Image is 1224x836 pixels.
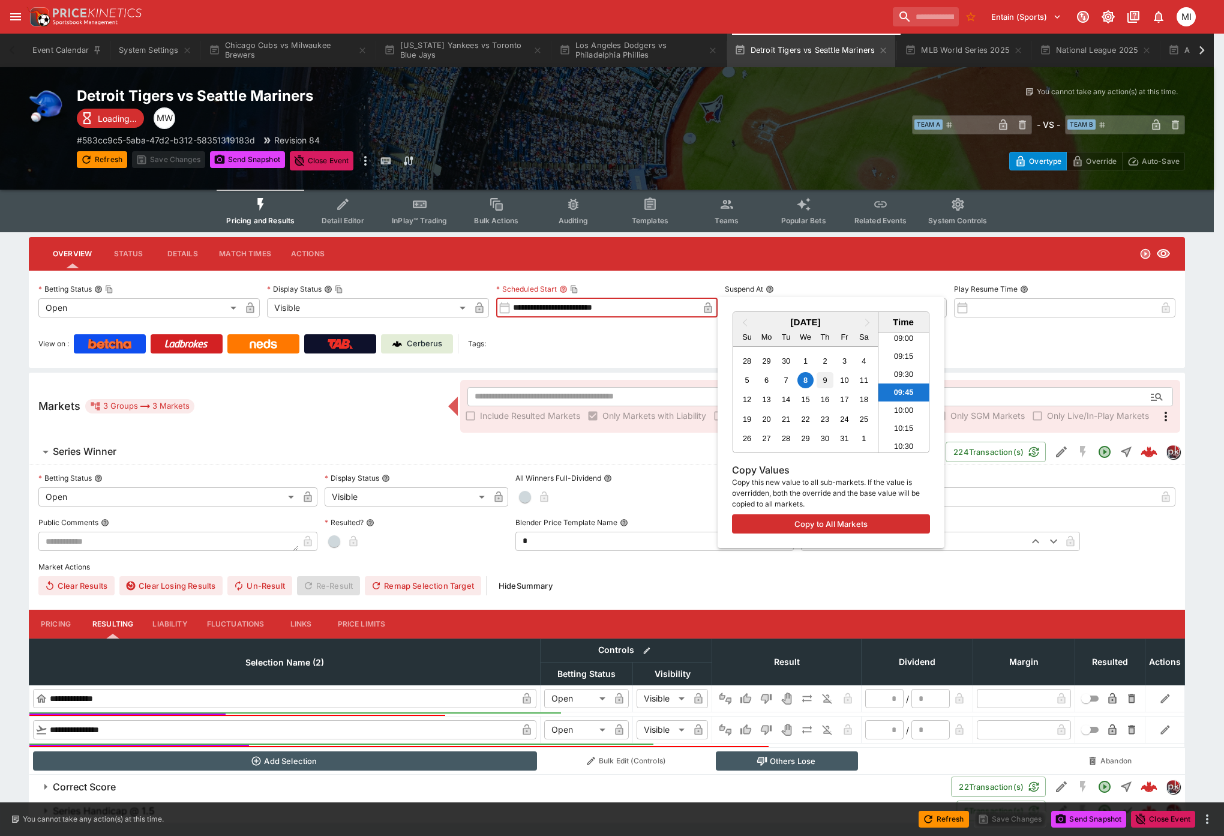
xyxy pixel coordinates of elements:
div: Choose Saturday, October 11th, 2025 [856,372,872,388]
div: Choose Wednesday, October 29th, 2025 [797,430,814,447]
div: Choose Friday, October 10th, 2025 [836,372,853,388]
div: Choose Sunday, October 19th, 2025 [739,411,755,427]
div: Choose Thursday, October 2nd, 2025 [817,353,833,369]
div: Tuesday [778,329,794,345]
div: Choose Saturday, October 25th, 2025 [856,411,872,427]
div: Choose Tuesday, October 21st, 2025 [778,411,794,427]
div: Choose Wednesday, October 15th, 2025 [797,391,814,407]
div: Choose Thursday, October 16th, 2025 [817,391,833,407]
button: Previous Month [734,313,754,332]
div: Choose Monday, October 6th, 2025 [758,372,775,388]
div: Choose Monday, October 13th, 2025 [758,391,775,407]
button: Copy to All Markets [732,514,930,534]
div: Choose Friday, October 17th, 2025 [836,391,853,407]
div: Thursday [817,329,833,345]
div: Choose Sunday, October 26th, 2025 [739,430,755,447]
div: Choose Tuesday, October 28th, 2025 [778,430,794,447]
div: Choose Wednesday, October 22nd, 2025 [797,411,814,427]
li: 09:00 [878,329,929,347]
div: Choose Tuesday, October 14th, 2025 [778,391,794,407]
div: Choose Wednesday, October 1st, 2025 [797,353,814,369]
div: Choose Friday, October 24th, 2025 [836,411,853,427]
div: Choose Monday, October 20th, 2025 [758,411,775,427]
div: Time [881,317,926,327]
div: Choose Thursday, October 23rd, 2025 [817,411,833,427]
div: Choose Friday, October 31st, 2025 [836,430,853,447]
span: Copy this new value to all sub-markets. If the value is overridden, both the override and the bas... [732,477,930,510]
div: Choose Tuesday, September 30th, 2025 [778,353,794,369]
li: 10:15 [878,420,929,438]
div: Wednesday [797,329,814,345]
li: 10:00 [878,401,929,420]
div: Choose Sunday, September 28th, 2025 [739,353,755,369]
div: Choose Date and Time [733,311,929,453]
div: Choose Sunday, October 5th, 2025 [739,372,755,388]
div: Monday [758,329,775,345]
ul: Time [878,332,929,453]
div: Choose Tuesday, October 7th, 2025 [778,372,794,388]
h2: [DATE] [733,317,877,327]
div: Choose Saturday, October 18th, 2025 [856,391,872,407]
div: Friday [836,329,853,345]
div: Choose Wednesday, October 8th, 2025 [797,372,814,388]
li: 10:30 [878,438,929,456]
div: Choose Sunday, October 12th, 2025 [739,391,755,407]
div: Month October, 2025 [737,351,874,448]
div: Choose Saturday, November 1st, 2025 [856,430,872,447]
div: Saturday [856,329,872,345]
div: Choose Monday, October 27th, 2025 [758,430,775,447]
div: Choose Monday, September 29th, 2025 [758,353,775,369]
button: Next Month [859,313,878,332]
div: Sunday [739,329,755,345]
div: Choose Friday, October 3rd, 2025 [836,353,853,369]
div: Choose Thursday, October 30th, 2025 [817,430,833,447]
li: 09:15 [878,347,929,365]
li: 09:30 [878,365,929,383]
div: Choose Saturday, October 4th, 2025 [856,353,872,369]
div: Choose Thursday, October 9th, 2025 [817,372,833,388]
h6: Copy Values [732,463,930,477]
li: 09:45 [878,383,929,401]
